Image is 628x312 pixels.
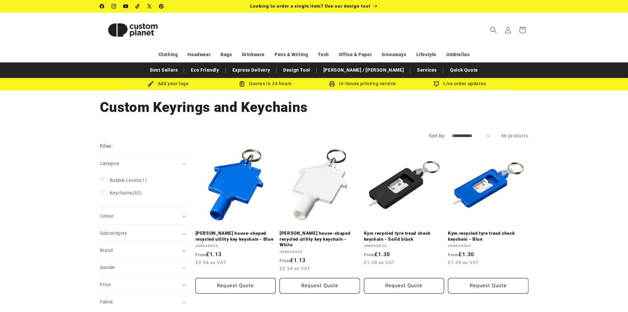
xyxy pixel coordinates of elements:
[188,49,211,60] a: Headwear
[100,213,114,219] span: Colour
[100,242,186,259] summary: Brand (0 selected)
[411,80,509,88] div: Live order updates
[448,230,528,242] a: Kym recycled tyre tread check keychain - Blue
[120,80,217,88] div: Add your logo
[318,49,329,60] a: Tech
[100,259,186,276] summary: Gender (0 selected)
[195,278,276,294] button: Request Quote
[100,299,113,304] span: Fabric
[280,230,360,248] a: [PERSON_NAME] house-shaped recycled utility key keychain - White
[100,248,113,253] span: Brand
[148,81,154,87] img: Brush Icon
[447,64,481,76] a: Quick Quote
[364,278,444,294] button: Request Quote
[329,81,335,87] img: In-house printing
[100,230,127,236] span: Subcategory
[100,208,186,225] summary: Colour (0 selected)
[110,178,140,183] span: Bubble Levels
[448,278,528,294] button: Request Quote
[414,64,440,76] a: Services
[100,294,186,310] summary: Fabric (0 selected)
[100,276,186,293] summary: Price
[229,64,274,76] a: Express Delivery
[100,143,113,150] h2: Filter:
[280,64,314,76] a: Design Tool
[486,23,501,37] summary: Search
[100,98,528,116] h1: Custom Keyrings and Keychains
[314,80,411,88] div: In-house printing service
[110,190,142,196] span: (65)
[100,282,111,287] span: Price
[416,49,436,60] a: Lifestyle
[364,230,444,242] a: Kym recycled tyre tread check keychain - Solid black
[239,81,245,87] img: Order Updates Icon
[429,133,445,138] label: Sort by:
[100,225,186,242] summary: Subcategory (0 selected)
[242,49,265,60] a: Drinkware
[446,49,469,60] a: Umbrellas
[147,64,181,76] a: Best Sellers
[110,190,133,195] span: Keychains
[339,49,372,60] a: Office & Paper
[275,49,308,60] a: Pens & Writing
[100,15,166,45] img: Custom Planet
[159,49,178,60] a: Clothing
[100,161,120,166] span: Category
[217,80,314,88] div: Quotes in 24 hours
[221,49,232,60] a: Bags
[280,278,360,294] button: Request Quote
[100,155,186,172] summary: Category (0 selected)
[100,265,115,270] span: Gender
[501,133,528,138] span: 66 products
[320,64,407,76] a: [PERSON_NAME] / [PERSON_NAME]
[250,3,371,9] span: Looking to order a single item? Use our design tool
[188,64,222,76] a: Eco Friendly
[110,177,147,183] span: (1)
[382,49,406,60] a: Giveaways
[434,81,439,87] img: Order updates
[97,13,168,47] a: Custom Planet
[195,230,276,242] a: [PERSON_NAME] house-shaped recycled utility key keychain - Blue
